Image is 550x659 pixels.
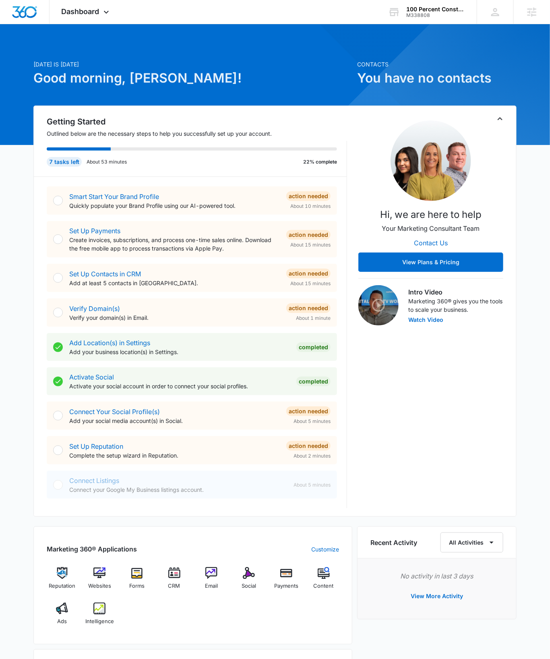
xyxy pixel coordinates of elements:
[408,297,503,314] p: Marketing 360® gives you the tools to scale your business.
[69,373,114,381] a: Activate Social
[47,129,347,138] p: Outlined below are the necessary steps to help you successfully set up your account.
[33,68,352,88] h1: Good morning, [PERSON_NAME]!
[69,348,290,356] p: Add your business location(s) in Settings.
[69,408,160,416] a: Connect Your Social Profile(s)
[84,603,115,632] a: Intelligence
[122,567,153,596] a: Forms
[69,417,280,425] p: Add your social media account(s) in Social.
[62,7,99,16] span: Dashboard
[49,582,75,591] span: Reputation
[234,567,265,596] a: Social
[271,567,302,596] a: Payments
[69,442,123,450] a: Set Up Reputation
[47,545,137,554] h2: Marketing 360® Applications
[294,481,331,489] span: About 5 minutes
[47,157,82,167] div: 7 tasks left
[286,303,331,313] div: Action Needed
[296,377,331,386] div: Completed
[69,270,141,278] a: Set Up Contacts in CRM
[370,572,503,581] p: No activity in last 3 days
[308,567,339,596] a: Content
[495,114,505,124] button: Toggle Collapse
[408,317,443,323] button: Watch Video
[205,582,218,591] span: Email
[69,193,159,201] a: Smart Start Your Brand Profile
[286,441,331,451] div: Action Needed
[47,603,78,632] a: Ads
[357,60,517,68] p: Contacts
[47,116,347,128] h2: Getting Started
[296,342,331,352] div: Completed
[357,68,517,88] h1: You have no contacts
[85,618,114,626] span: Intelligence
[33,60,352,68] p: [DATE] is [DATE]
[286,191,331,201] div: Action Needed
[296,315,331,322] span: About 1 minute
[303,158,337,166] p: 22% complete
[358,253,503,272] button: View Plans & Pricing
[69,339,150,347] a: Add Location(s) in Settings
[370,538,417,547] h6: Recent Activity
[196,567,227,596] a: Email
[290,280,331,287] span: About 15 minutes
[440,533,503,553] button: All Activities
[311,545,339,554] a: Customize
[88,582,111,591] span: Websites
[168,582,180,591] span: CRM
[380,207,482,222] p: Hi, we are here to help
[286,230,331,240] div: Action Needed
[403,587,471,606] button: View More Activity
[290,203,331,210] span: About 10 minutes
[69,227,120,235] a: Set Up Payments
[314,582,334,591] span: Content
[242,582,256,591] span: Social
[286,269,331,278] div: Action Needed
[69,485,287,494] p: Connect your Google My Business listings account.
[290,241,331,249] span: About 15 minutes
[69,313,280,322] p: Verify your domain(s) in Email.
[57,618,67,626] span: Ads
[286,406,331,416] div: Action Needed
[69,451,280,460] p: Complete the setup wizard in Reputation.
[358,285,399,325] img: Intro Video
[159,567,190,596] a: CRM
[69,382,290,390] p: Activate your social account in order to connect your social profiles.
[69,279,280,287] p: Add at least 5 contacts in [GEOGRAPHIC_DATA].
[294,418,331,425] span: About 5 minutes
[406,12,465,18] div: account id
[69,305,120,313] a: Verify Domain(s)
[47,567,78,596] a: Reputation
[84,567,115,596] a: Websites
[294,452,331,460] span: About 2 minutes
[69,201,280,210] p: Quickly populate your Brand Profile using our AI-powered tool.
[406,233,456,253] button: Contact Us
[408,287,503,297] h3: Intro Video
[129,582,145,591] span: Forms
[69,236,280,253] p: Create invoices, subscriptions, and process one-time sales online. Download the free mobile app t...
[87,158,127,166] p: About 53 minutes
[274,582,298,591] span: Payments
[382,224,480,233] p: Your Marketing Consultant Team
[406,6,465,12] div: account name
